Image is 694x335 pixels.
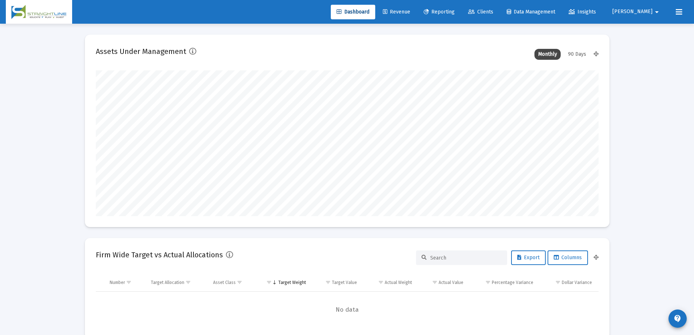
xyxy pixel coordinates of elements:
span: Export [517,254,540,261]
a: Insights [563,5,602,19]
a: Data Management [501,5,561,19]
img: Dashboard [11,5,67,19]
span: Show filter options for column 'Actual Weight' [378,280,384,285]
span: Insights [569,9,596,15]
h2: Firm Wide Target vs Actual Allocations [96,249,223,261]
span: Show filter options for column 'Asset Class' [237,280,242,285]
button: Export [511,250,546,265]
div: Target Value [332,280,357,285]
span: Show filter options for column 'Actual Value' [432,280,438,285]
span: Show filter options for column 'Target Allocation' [185,280,191,285]
td: Column Percentage Variance [468,274,538,291]
div: Actual Value [439,280,463,285]
td: Column Target Weight [256,274,311,291]
mat-icon: contact_support [673,314,682,323]
span: Revenue [383,9,410,15]
button: [PERSON_NAME] [604,4,670,19]
span: Clients [468,9,493,15]
td: Column Actual Value [417,274,468,291]
span: [PERSON_NAME] [612,9,652,15]
span: Show filter options for column 'Target Weight' [266,280,272,285]
mat-icon: arrow_drop_down [652,5,661,19]
input: Search [430,255,502,261]
span: Show filter options for column 'Dollar Variance' [555,280,561,285]
a: Revenue [377,5,416,19]
div: Dollar Variance [562,280,592,285]
div: Target Allocation [151,280,184,285]
div: Percentage Variance [492,280,533,285]
a: Clients [462,5,499,19]
a: Dashboard [331,5,375,19]
h2: Assets Under Management [96,46,186,57]
div: Target Weight [278,280,306,285]
span: Reporting [424,9,455,15]
td: Column Target Value [311,274,362,291]
td: Column Target Allocation [146,274,208,291]
button: Columns [548,250,588,265]
span: Columns [554,254,582,261]
td: Column Dollar Variance [538,274,598,291]
div: Asset Class [213,280,236,285]
span: Show filter options for column 'Number' [126,280,132,285]
span: Show filter options for column 'Target Value' [325,280,331,285]
a: Reporting [418,5,460,19]
div: Monthly [534,49,561,60]
td: Column Actual Weight [362,274,417,291]
span: Dashboard [337,9,369,15]
div: 90 Days [564,49,590,60]
div: Data grid [96,274,599,328]
td: Column Asset Class [208,274,256,291]
span: No data [96,306,599,314]
td: Column Number [105,274,146,291]
span: Data Management [507,9,555,15]
div: Number [110,280,125,285]
span: Show filter options for column 'Percentage Variance' [485,280,491,285]
div: Actual Weight [385,280,412,285]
